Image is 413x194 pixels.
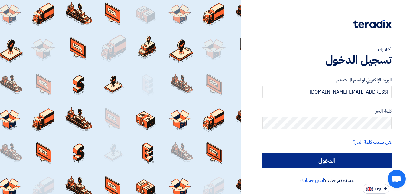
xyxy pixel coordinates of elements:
[262,153,392,168] input: الدخول
[300,177,324,184] a: أنشئ حسابك
[262,177,392,184] div: مستخدم جديد؟
[262,77,392,84] label: البريد الإلكتروني او اسم المستخدم
[375,187,387,191] span: English
[262,108,392,115] label: كلمة السر
[353,20,392,28] img: Teradix logo
[388,170,406,188] a: Open chat
[353,139,392,146] a: هل نسيت كلمة السر؟
[363,184,389,194] button: English
[262,46,392,53] div: أهلا بك ...
[262,53,392,67] h1: تسجيل الدخول
[366,187,373,191] img: en-US.png
[262,86,392,98] input: أدخل بريد العمل الإلكتروني او اسم المستخدم الخاص بك ...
